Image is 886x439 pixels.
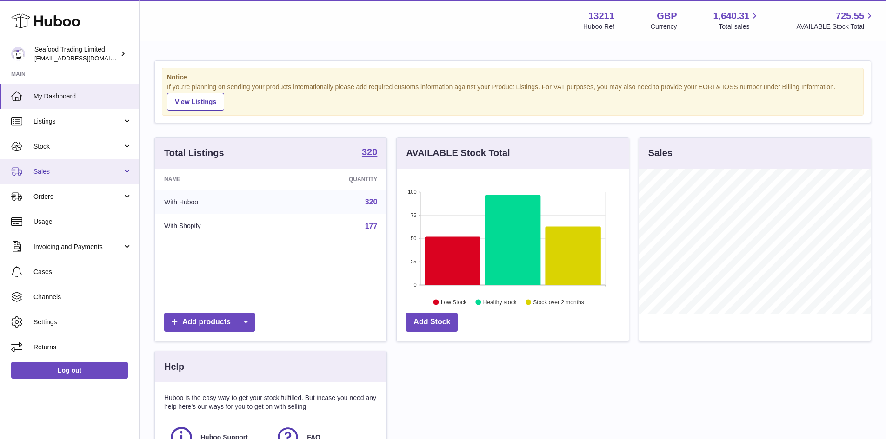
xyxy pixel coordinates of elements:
[583,22,614,31] div: Huboo Ref
[167,73,859,82] strong: Notice
[33,293,132,301] span: Channels
[33,242,122,251] span: Invoicing and Payments
[280,169,387,190] th: Quantity
[34,45,118,63] div: Seafood Trading Limited
[33,192,122,201] span: Orders
[365,198,378,206] a: 320
[406,147,510,159] h3: AVAILABLE Stock Total
[33,117,122,126] span: Listings
[34,54,137,62] span: [EMAIL_ADDRESS][DOMAIN_NAME]
[33,92,132,101] span: My Dashboard
[411,259,417,264] text: 25
[365,222,378,230] a: 177
[33,318,132,327] span: Settings
[155,214,280,238] td: With Shopify
[719,22,760,31] span: Total sales
[648,147,673,159] h3: Sales
[651,22,677,31] div: Currency
[33,343,132,352] span: Returns
[33,217,132,226] span: Usage
[406,313,458,332] a: Add Stock
[33,268,132,276] span: Cases
[164,313,255,332] a: Add products
[411,236,417,241] text: 50
[796,22,875,31] span: AVAILABLE Stock Total
[167,93,224,111] a: View Listings
[483,299,517,305] text: Healthy stock
[713,10,760,31] a: 1,640.31 Total sales
[414,282,417,288] text: 0
[836,10,864,22] span: 725.55
[657,10,677,22] strong: GBP
[796,10,875,31] a: 725.55 AVAILABLE Stock Total
[408,189,416,195] text: 100
[164,360,184,373] h3: Help
[155,169,280,190] th: Name
[155,190,280,214] td: With Huboo
[713,10,750,22] span: 1,640.31
[164,393,377,411] p: Huboo is the easy way to get your stock fulfilled. But incase you need any help here's our ways f...
[164,147,224,159] h3: Total Listings
[33,142,122,151] span: Stock
[167,83,859,111] div: If you're planning on sending your products internationally please add required customs informati...
[411,212,417,218] text: 75
[441,299,467,305] text: Low Stock
[533,299,584,305] text: Stock over 2 months
[11,47,25,61] img: online@rickstein.com
[11,362,128,379] a: Log out
[33,167,122,176] span: Sales
[362,147,377,158] a: 320
[588,10,614,22] strong: 13211
[362,147,377,157] strong: 320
